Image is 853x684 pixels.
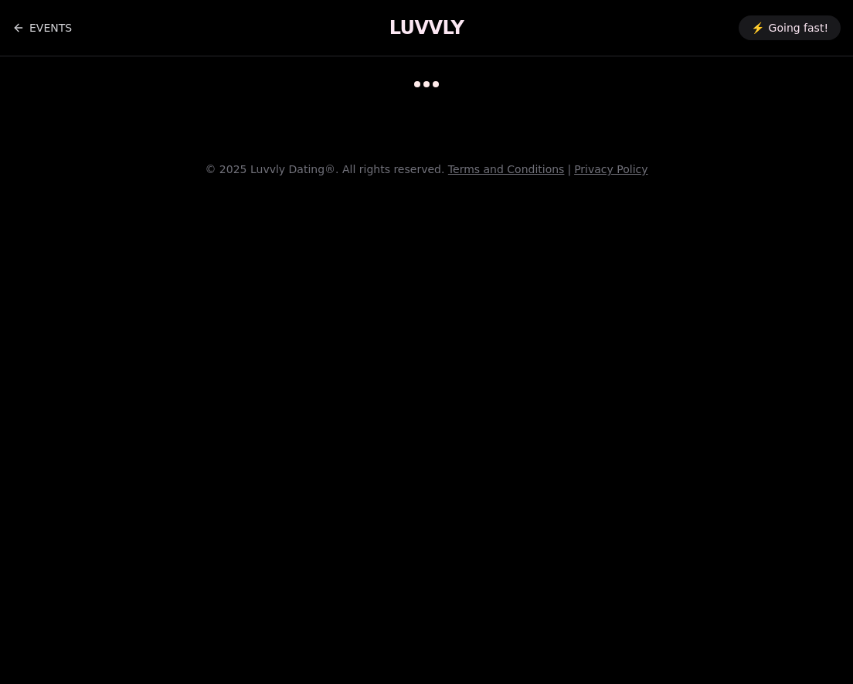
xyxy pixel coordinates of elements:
a: Privacy Policy [574,163,647,175]
a: Terms and Conditions [448,163,565,175]
span: Going fast! [769,20,828,36]
a: LUVVLY [389,15,464,40]
span: ⚡️ [751,20,764,36]
a: Back to events [12,12,72,43]
span: | [567,163,571,175]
